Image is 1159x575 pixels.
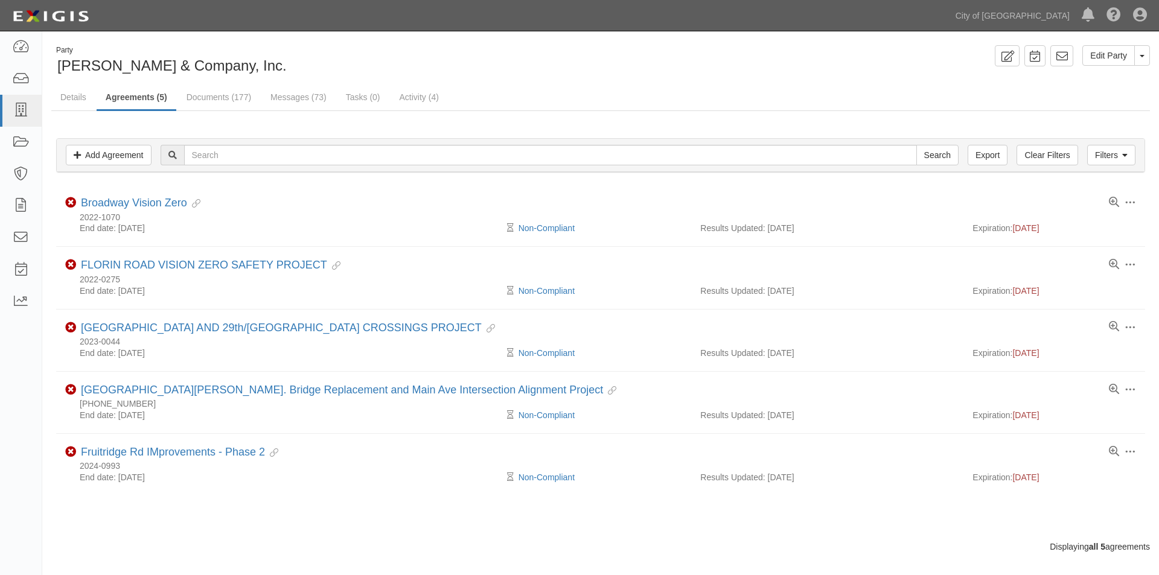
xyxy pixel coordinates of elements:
[972,347,1136,359] div: Expiration:
[65,212,1136,223] div: 2022-1070
[184,145,917,165] input: Search
[507,287,514,295] i: Pending Review
[65,337,1136,347] div: 2023-0044
[972,409,1136,421] div: Expiration:
[1109,384,1119,395] a: View results summary
[9,5,92,27] img: logo-5460c22ac91f19d4615b14bd174203de0afe785f0fc80cf4dbbc73dc1793850b.png
[81,259,340,272] div: FLORIN ROAD VISION ZERO SAFETY PROJECT
[81,197,200,210] div: Broadway Vision Zero
[1109,197,1119,208] a: View results summary
[1012,348,1039,358] span: [DATE]
[519,472,575,482] a: Non-Compliant
[81,446,265,458] a: Fruitridge Rd IMprovements - Phase 2
[1089,542,1105,551] b: all 5
[1012,410,1039,420] span: [DATE]
[81,197,187,209] a: Broadway Vision Zero
[97,85,176,111] a: Agreements (5)
[603,387,616,395] i: Evidence Linked
[51,85,95,109] a: Details
[81,384,616,397] div: Rio Linda Blvd. Bridge Replacement and Main Ave Intersection Alignment Project
[65,347,510,359] div: End date: [DATE]
[1012,223,1039,233] span: [DATE]
[1087,145,1135,165] a: Filters
[519,410,575,420] a: Non-Compliant
[187,200,200,208] i: Evidence Linked
[972,471,1136,483] div: Expiration:
[700,222,954,234] div: Results Updated: [DATE]
[57,57,287,74] span: [PERSON_NAME] & Company, Inc.
[65,471,510,483] div: End date: [DATE]
[1109,259,1119,270] a: View results summary
[507,349,514,357] i: Pending Review
[81,446,278,459] div: Fruitridge Rd IMprovements - Phase 2
[700,471,954,483] div: Results Updated: [DATE]
[81,322,495,335] div: R STREET AND 29th/30th STREET CROSSINGS PROJECT
[1017,145,1078,165] a: Clear Filters
[482,325,495,333] i: Evidence Linked
[65,384,76,395] i: Non-Compliant
[1109,322,1119,332] a: View results summary
[65,197,76,208] i: Non-Compliant
[972,285,1136,297] div: Expiration:
[519,286,575,296] a: Non-Compliant
[1012,472,1039,482] span: [DATE]
[56,45,287,56] div: Party
[65,399,1136,409] div: 2011-1290-18
[265,449,278,457] i: Evidence Linked
[81,322,482,334] a: [GEOGRAPHIC_DATA] AND 29th/[GEOGRAPHIC_DATA] CROSSINGS PROJECT
[507,411,514,419] i: Pending Review
[968,145,1007,165] a: Export
[1082,45,1135,66] a: Edit Party
[972,222,1136,234] div: Expiration:
[327,262,340,270] i: Evidence Linked
[177,85,260,109] a: Documents (177)
[261,85,336,109] a: Messages (73)
[1106,8,1121,23] i: Help Center - Complianz
[65,285,510,297] div: End date: [DATE]
[81,259,327,271] a: FLORIN ROAD VISION ZERO SAFETY PROJECT
[51,45,592,76] div: Mark Thomas & Company, Inc.
[700,409,954,421] div: Results Updated: [DATE]
[700,285,954,297] div: Results Updated: [DATE]
[66,145,152,165] a: Add Agreement
[519,223,575,233] a: Non-Compliant
[81,384,603,396] a: [GEOGRAPHIC_DATA][PERSON_NAME]. Bridge Replacement and Main Ave Intersection Alignment Project
[916,145,959,165] input: Search
[65,275,1136,285] div: 2022-0275
[65,446,76,457] i: Non-Compliant
[42,541,1159,553] div: Displaying agreements
[700,347,954,359] div: Results Updated: [DATE]
[391,85,448,109] a: Activity (4)
[507,473,514,481] i: Pending Review
[1012,286,1039,296] span: [DATE]
[65,322,76,333] i: Non-Compliant
[1109,446,1119,457] a: View results summary
[65,409,510,421] div: End date: [DATE]
[519,348,575,358] a: Non-Compliant
[507,224,514,232] i: Pending Review
[65,222,510,234] div: End date: [DATE]
[950,4,1076,28] a: City of [GEOGRAPHIC_DATA]
[65,259,76,270] i: Non-Compliant
[337,85,389,109] a: Tasks (0)
[65,461,1136,471] div: 2024-0993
